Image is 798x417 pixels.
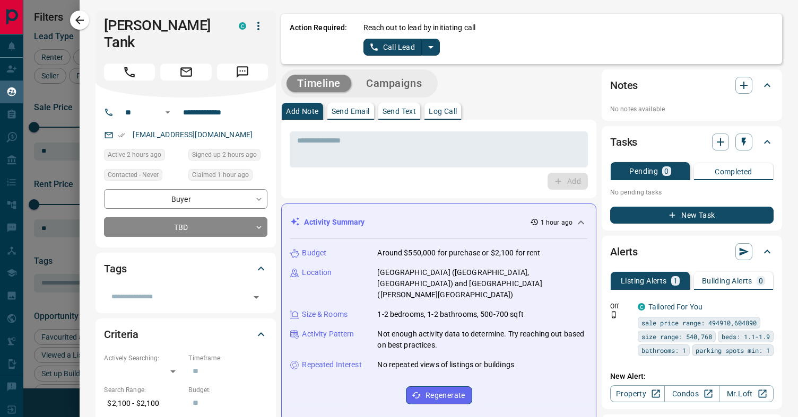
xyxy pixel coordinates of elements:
[104,189,267,209] div: Buyer
[541,218,573,227] p: 1 hour ago
[377,329,587,351] p: Not enough activity data to determine. Try reaching out based on best practices.
[610,104,774,114] p: No notes available
[719,385,774,402] a: Mr.Loft
[664,167,669,175] p: 0
[610,134,637,150] h2: Tasks
[104,260,126,277] h2: Tags
[290,22,347,56] p: Action Required:
[610,239,774,264] div: Alerts
[160,64,211,81] span: Email
[104,217,267,237] div: TBD
[188,385,267,395] p: Budget:
[188,353,267,363] p: Timeframe:
[610,311,618,318] svg: Push Notification Only
[118,131,125,139] svg: Email Verified
[290,212,587,232] div: Activity Summary1 hour ago
[108,149,161,160] span: Active 2 hours ago
[610,73,774,98] div: Notes
[287,75,351,92] button: Timeline
[638,303,645,310] div: condos.ca
[610,243,638,260] h2: Alerts
[610,184,774,200] p: No pending tasks
[286,108,318,115] p: Add Note
[239,22,246,30] div: condos.ca
[104,322,267,347] div: Criteria
[104,326,138,343] h2: Criteria
[610,385,665,402] a: Property
[304,217,365,228] p: Activity Summary
[104,385,183,395] p: Search Range:
[621,277,667,285] p: Listing Alerts
[610,301,631,311] p: Off
[302,359,361,370] p: Repeated Interest
[133,130,253,139] a: [EMAIL_ADDRESS][DOMAIN_NAME]
[302,329,354,340] p: Activity Pattern
[188,149,267,164] div: Fri Sep 12 2025
[648,303,702,311] a: Tailored For You
[363,39,440,56] div: split button
[673,277,678,285] p: 1
[383,108,417,115] p: Send Text
[377,309,523,320] p: 1-2 bedrooms, 1-2 bathrooms, 500-700 sqft
[641,331,712,342] span: size range: 540,768
[363,22,476,33] p: Reach out to lead by initiating call
[302,267,332,278] p: Location
[715,168,752,175] p: Completed
[377,267,587,300] p: [GEOGRAPHIC_DATA] ([GEOGRAPHIC_DATA], [GEOGRAPHIC_DATA]) and [GEOGRAPHIC_DATA] ([PERSON_NAME][GEO...
[377,247,540,259] p: Around $550,000 for purchase or $2,100 for rent
[108,170,159,180] span: Contacted - Never
[104,353,183,363] p: Actively Searching:
[629,167,658,175] p: Pending
[188,169,267,184] div: Fri Sep 12 2025
[759,277,763,285] p: 0
[104,395,183,412] p: $2,100 - $2,100
[302,247,326,259] p: Budget
[104,149,183,164] div: Fri Sep 12 2025
[104,17,223,51] h1: [PERSON_NAME] Tank
[610,207,774,224] button: New Task
[363,39,422,56] button: Call Lead
[406,386,472,404] button: Regenerate
[429,108,457,115] p: Log Call
[377,359,514,370] p: No repeated views of listings or buildings
[610,371,774,382] p: New Alert:
[664,385,719,402] a: Condos
[302,309,348,320] p: Size & Rooms
[104,64,155,81] span: Call
[355,75,432,92] button: Campaigns
[161,106,174,119] button: Open
[641,317,757,328] span: sale price range: 494910,604890
[702,277,752,285] p: Building Alerts
[249,290,264,305] button: Open
[696,345,770,356] span: parking spots min: 1
[610,77,638,94] h2: Notes
[192,170,249,180] span: Claimed 1 hour ago
[217,64,268,81] span: Message
[332,108,370,115] p: Send Email
[610,129,774,155] div: Tasks
[641,345,686,356] span: bathrooms: 1
[722,331,770,342] span: beds: 1.1-1.9
[104,256,267,281] div: Tags
[192,149,257,160] span: Signed up 2 hours ago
